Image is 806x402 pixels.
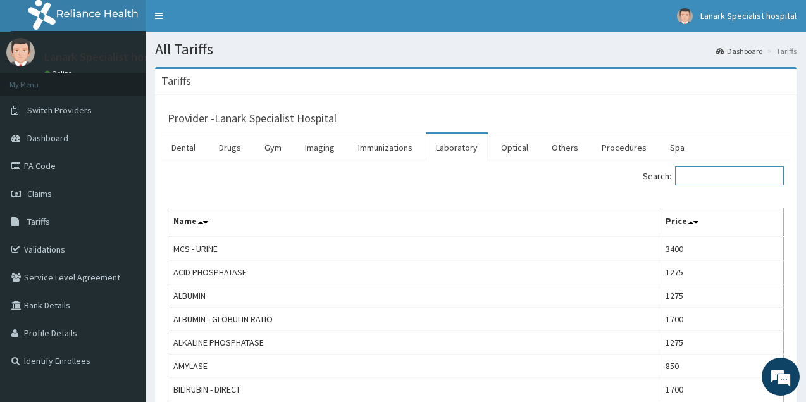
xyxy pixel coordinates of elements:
input: Search: [675,166,784,185]
td: 1275 [660,261,784,284]
h3: Tariffs [161,75,191,87]
th: Price [660,208,784,237]
span: Lanark Specialist hospital [700,10,797,22]
a: Dental [161,134,206,161]
a: Optical [491,134,538,161]
td: 1275 [660,331,784,355]
h1: All Tariffs [155,41,797,58]
li: Tariffs [764,46,797,56]
td: 1700 [660,308,784,331]
p: Lanark Specialist hospital [44,51,171,63]
td: 1700 [660,378,784,401]
td: ALKALINE PHOSPHATASE [168,331,660,355]
td: 3400 [660,237,784,261]
th: Name [168,208,660,237]
span: Tariffs [27,216,50,227]
a: Drugs [209,134,251,161]
a: Dashboard [716,46,763,56]
span: Dashboard [27,132,68,144]
a: Imaging [295,134,345,161]
a: Procedures [592,134,657,161]
td: 1275 [660,284,784,308]
label: Search: [643,166,784,185]
h3: Provider - Lanark Specialist Hospital [168,113,337,124]
img: User Image [6,38,35,66]
img: User Image [677,8,693,24]
span: Switch Providers [27,104,92,116]
td: 850 [660,355,784,378]
a: Immunizations [348,134,423,161]
a: Online [44,69,75,78]
td: ACID PHOSPHATASE [168,261,660,284]
a: Laboratory [426,134,488,161]
a: Spa [660,134,695,161]
td: MCS - URINE [168,237,660,261]
td: AMYLASE [168,355,660,378]
td: BILIRUBIN - DIRECT [168,378,660,401]
a: Gym [254,134,292,161]
a: Others [542,134,588,161]
td: ALBUMIN [168,284,660,308]
td: ALBUMIN - GLOBULIN RATIO [168,308,660,331]
span: Claims [27,188,52,199]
